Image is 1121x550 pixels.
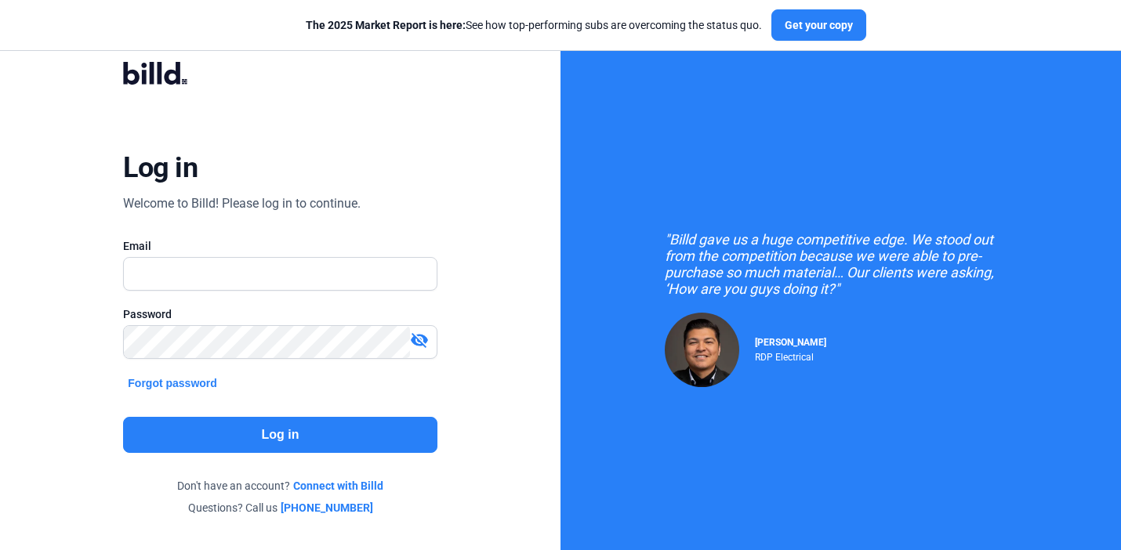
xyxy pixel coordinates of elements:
span: [PERSON_NAME] [755,337,826,348]
img: Raul Pacheco [665,313,739,387]
a: [PHONE_NUMBER] [281,500,373,516]
button: Forgot password [123,375,222,392]
mat-icon: visibility_off [410,331,429,349]
div: Email [123,238,437,254]
button: Log in [123,417,437,453]
div: Don't have an account? [123,478,437,494]
div: Welcome to Billd! Please log in to continue. [123,194,361,213]
div: See how top-performing subs are overcoming the status quo. [306,17,762,33]
div: Password [123,306,437,322]
div: RDP Electrical [755,348,826,363]
div: Questions? Call us [123,500,437,516]
button: Get your copy [771,9,866,41]
div: "Billd gave us a huge competitive edge. We stood out from the competition because we were able to... [665,231,1018,297]
a: Connect with Billd [293,478,383,494]
div: Log in [123,150,198,185]
span: The 2025 Market Report is here: [306,19,466,31]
